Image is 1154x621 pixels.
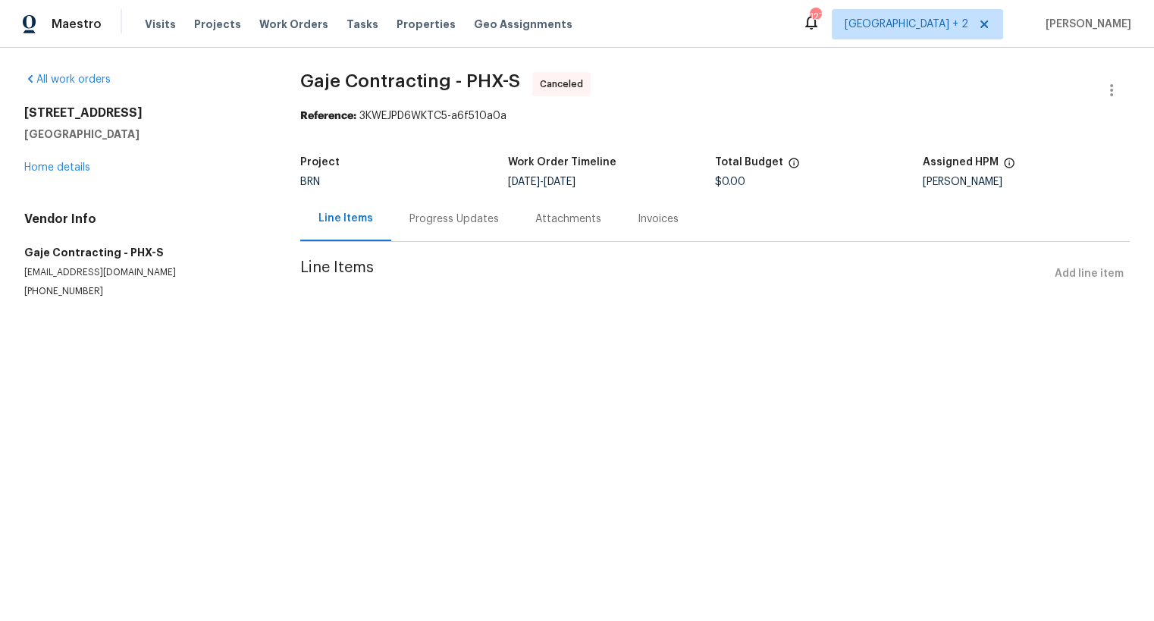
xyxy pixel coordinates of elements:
[540,77,589,92] span: Canceled
[259,17,328,32] span: Work Orders
[24,245,264,260] h5: Gaje Contracting - PHX-S
[24,285,264,298] p: [PHONE_NUMBER]
[788,157,800,177] span: The total cost of line items that have been proposed by Opendoor. This sum includes line items th...
[300,72,520,90] span: Gaje Contracting - PHX-S
[24,212,264,227] h4: Vendor Info
[397,17,456,32] span: Properties
[1040,17,1131,32] span: [PERSON_NAME]
[715,157,783,168] h5: Total Budget
[300,111,356,121] b: Reference:
[145,17,176,32] span: Visits
[300,260,1049,288] span: Line Items
[1003,157,1015,177] span: The hpm assigned to this work order.
[194,17,241,32] span: Projects
[24,127,264,142] h5: [GEOGRAPHIC_DATA]
[347,19,378,30] span: Tasks
[300,157,340,168] h5: Project
[24,74,111,85] a: All work orders
[638,212,679,227] div: Invoices
[715,177,745,187] span: $0.00
[508,177,575,187] span: -
[300,177,320,187] span: BRN
[923,177,1130,187] div: [PERSON_NAME]
[474,17,572,32] span: Geo Assignments
[24,162,90,173] a: Home details
[24,105,264,121] h2: [STREET_ADDRESS]
[923,157,999,168] h5: Assigned HPM
[508,157,616,168] h5: Work Order Timeline
[300,108,1130,124] div: 3KWEJPD6WKTC5-a6f510a0a
[508,177,540,187] span: [DATE]
[535,212,601,227] div: Attachments
[24,266,264,279] p: [EMAIL_ADDRESS][DOMAIN_NAME]
[544,177,575,187] span: [DATE]
[845,17,968,32] span: [GEOGRAPHIC_DATA] + 2
[810,9,820,24] div: 127
[318,211,373,226] div: Line Items
[409,212,499,227] div: Progress Updates
[52,17,102,32] span: Maestro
